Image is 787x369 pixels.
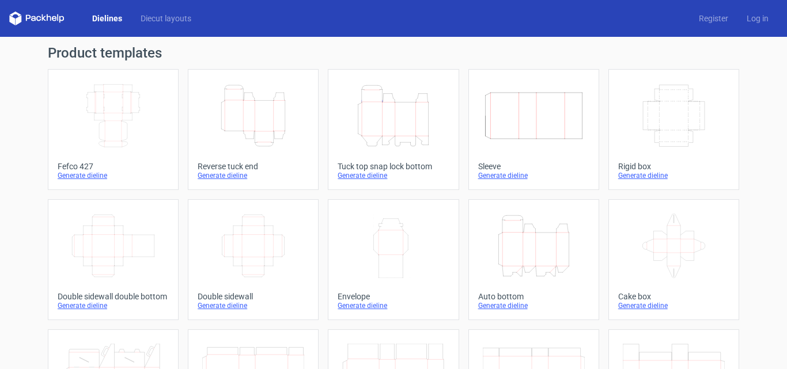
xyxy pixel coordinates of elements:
[198,301,309,310] div: Generate dieline
[468,69,599,190] a: SleeveGenerate dieline
[198,162,309,171] div: Reverse tuck end
[737,13,778,24] a: Log in
[338,162,449,171] div: Tuck top snap lock bottom
[468,199,599,320] a: Auto bottomGenerate dieline
[608,69,739,190] a: Rigid boxGenerate dieline
[478,171,589,180] div: Generate dieline
[58,171,169,180] div: Generate dieline
[48,46,739,60] h1: Product templates
[478,301,589,310] div: Generate dieline
[618,162,729,171] div: Rigid box
[478,292,589,301] div: Auto bottom
[608,199,739,320] a: Cake boxGenerate dieline
[618,292,729,301] div: Cake box
[338,171,449,180] div: Generate dieline
[198,171,309,180] div: Generate dieline
[58,292,169,301] div: Double sidewall double bottom
[338,301,449,310] div: Generate dieline
[618,171,729,180] div: Generate dieline
[58,162,169,171] div: Fefco 427
[338,292,449,301] div: Envelope
[131,13,200,24] a: Diecut layouts
[328,199,459,320] a: EnvelopeGenerate dieline
[198,292,309,301] div: Double sidewall
[188,69,319,190] a: Reverse tuck endGenerate dieline
[328,69,459,190] a: Tuck top snap lock bottomGenerate dieline
[48,199,179,320] a: Double sidewall double bottomGenerate dieline
[478,162,589,171] div: Sleeve
[618,301,729,310] div: Generate dieline
[188,199,319,320] a: Double sidewallGenerate dieline
[83,13,131,24] a: Dielines
[58,301,169,310] div: Generate dieline
[690,13,737,24] a: Register
[48,69,179,190] a: Fefco 427Generate dieline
